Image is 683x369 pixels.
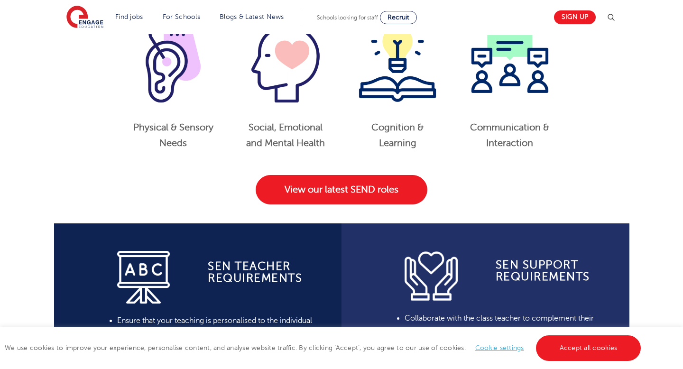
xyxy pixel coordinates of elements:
[66,6,103,29] img: Engage Education
[115,13,143,20] a: Find jobs
[208,260,302,285] strong: SEN Teacher requirements
[133,122,213,148] strong: Physical & Sensory Needs
[388,14,409,21] span: Recruit
[496,258,590,283] b: SEn Support Requirements
[380,11,417,24] a: Recruit
[536,335,641,361] a: Accept all cookies
[554,10,596,24] a: Sign up
[5,344,643,351] span: We use cookies to improve your experience, personalise content, and analyse website traffic. By c...
[117,316,312,337] span: Ensure that your teaching is personalised to the individual needs of each student
[246,122,325,148] strong: Social, Emotional and Mental Health
[163,13,200,20] a: For Schools
[470,122,549,148] strong: Communication & Interaction
[371,122,424,148] strong: Cognition & Learning
[256,175,427,204] a: View our latest SEND roles
[220,13,284,20] a: Blogs & Latest News
[475,344,524,351] a: Cookie settings
[405,312,617,350] li: Collaborate with the class teacher to complement their lesson delivery, providing positive, carin...
[317,14,378,21] span: Schools looking for staff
